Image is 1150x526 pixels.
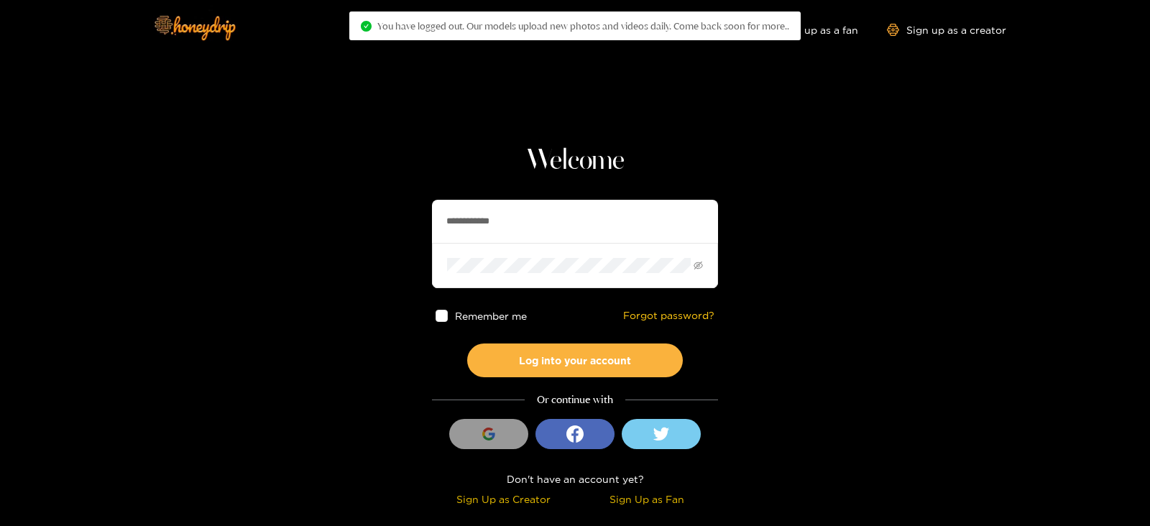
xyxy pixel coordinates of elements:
div: Sign Up as Creator [436,491,571,507]
span: check-circle [361,21,372,32]
div: Sign Up as Fan [579,491,714,507]
a: Sign up as a fan [760,24,858,36]
div: Don't have an account yet? [432,471,718,487]
span: eye-invisible [694,261,703,270]
a: Sign up as a creator [887,24,1006,36]
span: You have logged out. Our models upload new photos and videos daily. Come back soon for more.. [377,20,789,32]
button: Log into your account [467,343,683,377]
span: Remember me [455,310,527,321]
a: Forgot password? [623,310,714,322]
h1: Welcome [432,144,718,178]
div: Or continue with [432,392,718,408]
